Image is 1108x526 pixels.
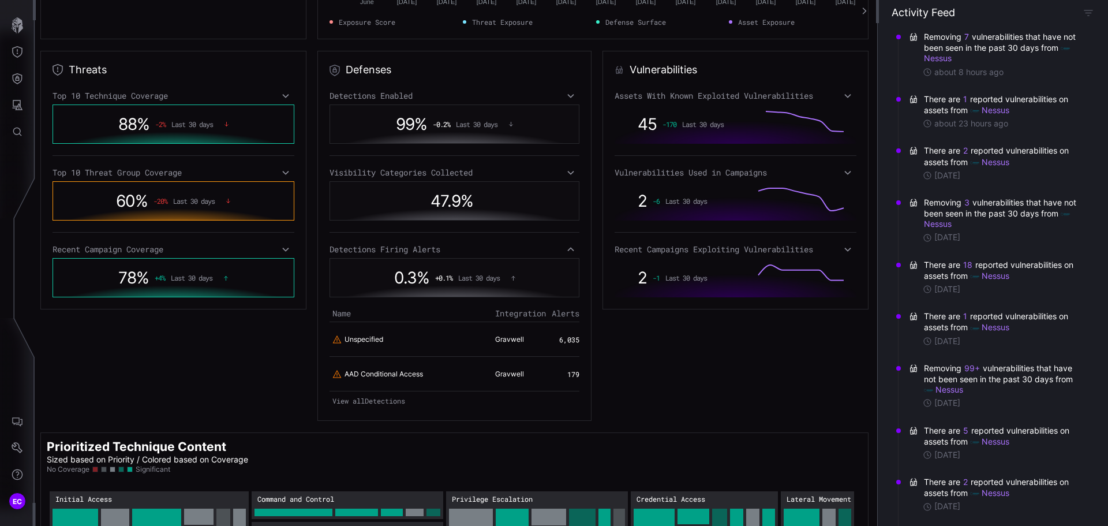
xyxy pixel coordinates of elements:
[330,244,579,255] div: Detections Firing Alerts
[964,197,970,208] button: 3
[495,335,524,344] a: Gravwell
[346,63,391,77] h2: Defenses
[924,386,933,395] img: Nessus Pro
[630,63,697,77] h2: Vulnerabilities
[638,191,647,211] span: 2
[970,322,1009,332] a: Nessus
[1,488,34,514] button: EC
[330,91,579,101] div: Detections Enabled
[173,197,215,205] span: Last 30 days
[118,268,149,288] span: 78 %
[934,501,960,512] time: [DATE]
[970,488,1009,498] a: Nessus
[69,63,107,77] h2: Threats
[924,43,1072,63] a: Nessus
[970,271,1009,281] a: Nessus
[458,274,500,282] span: Last 30 days
[970,437,1009,446] a: Nessus
[339,17,395,27] span: Exposure Score
[435,274,452,282] span: + 0.1 %
[252,491,443,519] rect: Command and Control: 206
[1061,210,1070,219] img: Nessus Pro
[963,94,968,105] button: 1
[934,284,960,294] time: [DATE]
[330,305,492,322] th: Name
[682,120,724,128] span: Last 30 days
[924,94,1083,115] span: There are reported vulnerabilities on assets from
[963,311,968,322] button: 1
[47,465,89,474] span: No Coverage
[970,158,979,167] img: Nessus Pro
[924,259,1083,281] span: There are reported vulnerabilities on assets from
[964,31,969,43] button: 7
[53,91,294,101] div: Top 10 Technique Coverage
[549,305,579,322] th: Alerts
[970,106,979,115] img: Nessus Pro
[433,120,450,128] span: -0.2 %
[924,145,1083,167] span: There are reported vulnerabilities on assets from
[254,509,332,516] rect: Command and Control → Command and Control:Ingress Tool Transfer: 88
[1061,44,1070,53] img: Nessus Pro
[924,363,1083,396] span: Removing vulnerabilities that have not been seen in the past 30 days from
[638,268,647,288] span: 2
[406,509,424,516] rect: Command and Control → Command and Control:DNS: 23
[171,120,213,128] span: Last 30 days
[53,244,294,255] div: Recent Campaign Coverage
[559,335,579,344] span: 6,035
[892,6,955,19] h4: Activity Feed
[934,67,1004,77] time: about 8 hours ago
[426,509,440,516] rect: Command and Control → Command and Control:Protocol Tunneling: 18
[171,274,212,282] span: Last 30 days
[934,170,960,181] time: [DATE]
[47,439,862,454] h2: Prioritized Technique Content
[118,114,149,134] span: 88 %
[924,425,1083,447] span: There are reported vulnerabilities on assets from
[934,118,1008,129] time: about 23 hours ago
[970,272,979,281] img: Nessus Pro
[569,509,596,526] rect: Privilege Escalation → Privilege Escalation:Exploitation for Privilege Escalation: 29
[345,334,383,345] a: Unspecified
[970,157,1009,167] a: Nessus
[396,114,427,134] span: 99 %
[394,268,429,288] span: 0.3 %
[638,114,657,134] span: 45
[662,120,676,128] span: -170
[963,425,969,437] button: 5
[970,438,979,447] img: Nessus Pro
[970,489,979,498] img: Nessus Pro
[653,274,660,282] span: -1
[495,370,524,378] a: Gravwell
[653,197,660,205] span: -6
[615,167,856,178] div: Vulnerabilities Used in Campaigns
[184,509,214,525] rect: Initial Access → Initial Access:External Remote Services: 34
[924,31,1083,64] span: Removing vulnerabilities that have not been seen in the past 30 days from
[963,145,968,156] button: 2
[665,274,707,282] span: Last 30 days
[492,305,549,322] th: Integration
[116,191,148,211] span: 60 %
[472,17,533,27] span: Threat Exposure
[155,274,165,282] span: + 4 %
[970,324,979,333] img: Nessus Pro
[963,259,973,271] button: 18
[381,509,403,516] rect: Command and Control → Command and Control:Remote Access Tools: 27
[330,167,579,178] div: Visibility Categories Collected
[934,336,960,346] time: [DATE]
[665,197,707,205] span: Last 30 days
[924,197,1083,230] span: Removing vulnerabilities that have not been seen in the past 30 days from
[53,167,294,178] div: Top 10 Threat Group Coverage
[964,363,980,374] button: 99+
[963,476,968,488] button: 2
[677,509,709,524] rect: Credential Access → Credential Access:Credentials In Files: 30
[934,398,960,408] time: [DATE]
[154,197,167,205] span: -20 %
[456,120,497,128] span: Last 30 days
[605,17,666,27] span: Defense Surface
[567,370,579,379] span: 179
[335,509,378,516] rect: Command and Control → Command and Control:Web Protocols: 50
[924,476,1083,498] span: There are reported vulnerabilities on assets from
[345,369,423,379] a: AAD Conditional Access
[924,208,1072,229] a: Nessus
[934,232,960,243] time: [DATE]
[136,465,170,474] span: Significant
